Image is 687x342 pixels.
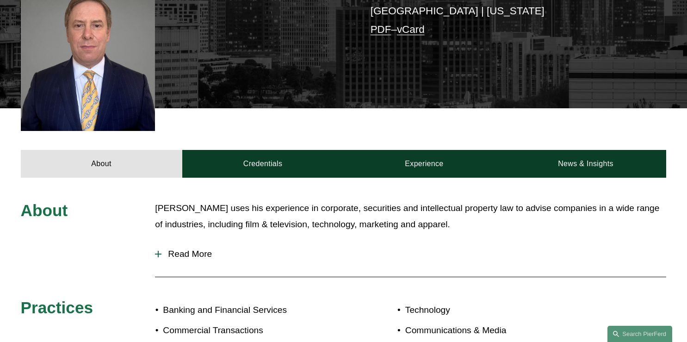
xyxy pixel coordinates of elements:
[505,150,666,178] a: News & Insights
[155,200,666,232] p: [PERSON_NAME] uses his experience in corporate, securities and intellectual property law to advis...
[405,302,613,318] p: Technology
[343,150,505,178] a: Experience
[163,323,343,339] p: Commercial Transactions
[155,242,666,266] button: Read More
[182,150,344,178] a: Credentials
[21,298,93,317] span: Practices
[163,302,343,318] p: Banking and Financial Services
[371,24,391,35] a: PDF
[397,24,425,35] a: vCard
[21,201,68,219] span: About
[21,150,182,178] a: About
[161,249,666,259] span: Read More
[405,323,613,339] p: Communications & Media
[607,326,672,342] a: Search this site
